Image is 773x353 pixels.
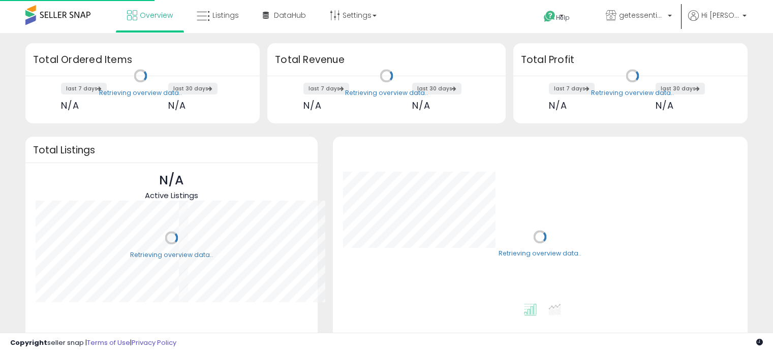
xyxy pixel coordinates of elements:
i: Get Help [543,10,556,23]
div: Retrieving overview data.. [591,88,674,98]
div: Retrieving overview data.. [499,249,581,259]
span: getessentialshub [619,10,665,20]
span: Overview [140,10,173,20]
span: Hi [PERSON_NAME] [701,10,739,20]
a: Hi [PERSON_NAME] [688,10,747,33]
strong: Copyright [10,338,47,347]
div: Retrieving overview data.. [130,250,213,260]
span: Listings [212,10,239,20]
a: Help [536,3,590,33]
div: seller snap | | [10,338,176,348]
span: Help [556,13,570,22]
div: Retrieving overview data.. [99,88,182,98]
span: DataHub [274,10,306,20]
div: Retrieving overview data.. [345,88,428,98]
